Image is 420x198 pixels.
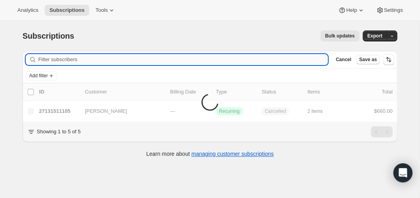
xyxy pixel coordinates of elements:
[49,7,84,13] span: Subscriptions
[359,56,377,63] span: Save as
[26,71,57,80] button: Add filter
[333,5,369,16] button: Help
[383,54,394,65] button: Sort the results
[384,7,403,13] span: Settings
[146,150,274,158] p: Learn more about
[356,55,380,64] button: Save as
[393,163,412,182] div: Open Intercom Messenger
[371,5,407,16] button: Settings
[22,32,74,40] span: Subscriptions
[346,7,357,13] span: Help
[362,30,387,41] button: Export
[325,33,355,39] span: Bulk updates
[45,5,89,16] button: Subscriptions
[332,55,354,64] button: Cancel
[320,30,359,41] button: Bulk updates
[13,5,43,16] button: Analytics
[38,54,328,65] input: Filter subscribers
[371,126,392,137] nav: Pagination
[29,73,48,79] span: Add filter
[17,7,38,13] span: Analytics
[367,33,382,39] span: Export
[95,7,108,13] span: Tools
[336,56,351,63] span: Cancel
[91,5,120,16] button: Tools
[191,151,274,157] a: managing customer subscriptions
[37,128,80,136] p: Showing 1 to 5 of 5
